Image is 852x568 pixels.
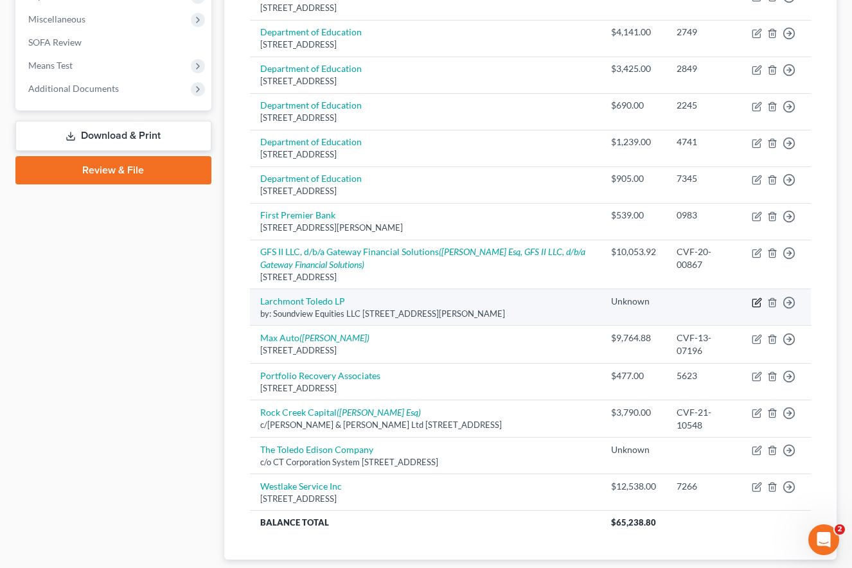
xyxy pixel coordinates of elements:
div: c/o CT Corporation System [STREET_ADDRESS] [260,456,590,468]
i: ([PERSON_NAME]) [299,332,369,343]
div: [STREET_ADDRESS] [260,112,590,124]
div: 2849 [677,62,731,75]
div: $905.00 [611,172,656,185]
div: $539.00 [611,209,656,222]
a: Download & Print [15,121,211,151]
a: GFS II LLC, d/b/a Gateway Financial Solutions([PERSON_NAME] Esq, GFS II LLC, d/b/a Gateway Financ... [260,246,585,270]
span: SOFA Review [28,37,82,48]
a: Portfolio Recovery Associates [260,370,380,381]
div: Unknown [611,295,656,308]
div: [STREET_ADDRESS] [260,75,590,87]
span: $65,238.80 [611,517,656,528]
div: [STREET_ADDRESS] [260,39,590,51]
div: 2749 [677,26,731,39]
span: Means Test [28,60,73,71]
a: Department of Education [260,100,362,111]
span: 2 [835,524,845,535]
div: CVF-21-10548 [677,406,731,432]
div: $9,764.88 [611,332,656,344]
a: The Toledo Edison Company [260,444,373,455]
a: Westlake Service Inc [260,481,342,492]
i: ([PERSON_NAME] Esq) [337,407,421,418]
div: $690.00 [611,99,656,112]
div: [STREET_ADDRESS] [260,185,590,197]
div: [STREET_ADDRESS] [260,344,590,357]
div: [STREET_ADDRESS] [260,271,590,283]
a: Department of Education [260,136,362,147]
div: [STREET_ADDRESS][PERSON_NAME] [260,222,590,234]
a: Department of Education [260,173,362,184]
div: $4,141.00 [611,26,656,39]
a: SOFA Review [18,31,211,54]
div: [STREET_ADDRESS] [260,148,590,161]
div: $3,425.00 [611,62,656,75]
a: First Premier Bank [260,209,335,220]
div: CVF-13-07196 [677,332,731,357]
div: 7266 [677,480,731,493]
div: $3,790.00 [611,406,656,419]
div: 2245 [677,99,731,112]
div: 7345 [677,172,731,185]
div: $477.00 [611,369,656,382]
div: [STREET_ADDRESS] [260,493,590,505]
div: [STREET_ADDRESS] [260,382,590,395]
a: Department of Education [260,26,362,37]
div: 0983 [677,209,731,222]
div: 4741 [677,136,731,148]
span: Additional Documents [28,83,119,94]
a: Rock Creek Capital([PERSON_NAME] Esq) [260,407,421,418]
div: $1,239.00 [611,136,656,148]
div: $10,053.92 [611,245,656,258]
iframe: Intercom live chat [808,524,839,555]
span: Miscellaneous [28,13,85,24]
div: [STREET_ADDRESS] [260,2,590,14]
th: Balance Total [250,511,601,534]
div: CVF-20-00867 [677,245,731,271]
a: Review & File [15,156,211,184]
div: $12,538.00 [611,480,656,493]
div: 5623 [677,369,731,382]
div: Unknown [611,443,656,456]
a: Max Auto([PERSON_NAME]) [260,332,369,343]
a: Larchmont Toledo LP [260,296,345,306]
div: c/[PERSON_NAME] & [PERSON_NAME] Ltd [STREET_ADDRESS] [260,419,590,431]
div: by: Soundview Equities LLC [STREET_ADDRESS][PERSON_NAME] [260,308,590,320]
a: Department of Education [260,63,362,74]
